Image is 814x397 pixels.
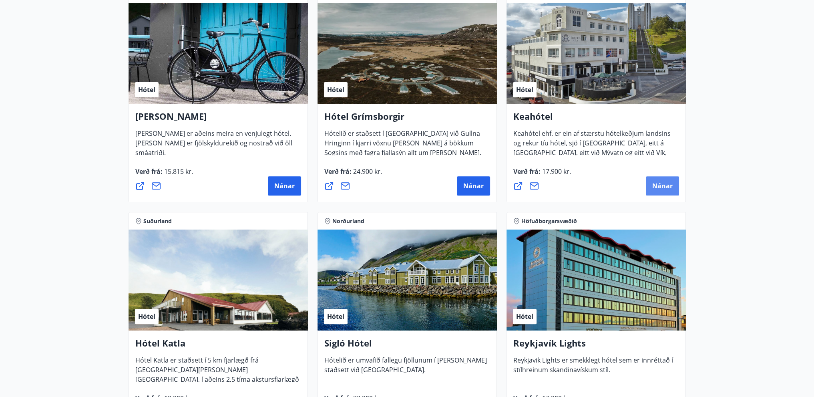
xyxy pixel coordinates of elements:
[327,312,344,321] span: Hótel
[646,176,679,195] button: Nánar
[324,167,382,182] span: Verð frá :
[274,181,295,190] span: Nánar
[513,337,679,355] h4: Reykjavík Lights
[652,181,673,190] span: Nánar
[327,85,344,94] span: Hótel
[513,129,671,183] span: Keahótel ehf. er ein af stærstu hótelkeðjum landsins og rekur tíu hótel, sjö í [GEOGRAPHIC_DATA],...
[138,85,155,94] span: Hótel
[135,337,301,355] h4: Hótel Katla
[143,217,172,225] span: Suðurland
[163,167,193,176] span: 15.815 kr.
[135,110,301,129] h4: [PERSON_NAME]
[352,167,382,176] span: 24.900 kr.
[513,356,673,381] span: Reykjavik Lights er smekklegt hótel sem er innréttað í stílhreinum skandinavískum stíl.
[463,181,484,190] span: Nánar
[324,356,487,381] span: Hótelið er umvafið fallegu fjöllunum í [PERSON_NAME] staðsett við [GEOGRAPHIC_DATA].
[332,217,364,225] span: Norðurland
[513,167,571,182] span: Verð frá :
[135,129,292,163] span: [PERSON_NAME] er aðeins meira en venjulegt hótel. [PERSON_NAME] er fjölskyldurekið og nostrað við...
[457,176,490,195] button: Nánar
[135,167,193,182] span: Verð frá :
[513,110,679,129] h4: Keahótel
[541,167,571,176] span: 17.900 kr.
[268,176,301,195] button: Nánar
[521,217,577,225] span: Höfuðborgarsvæðið
[324,337,490,355] h4: Sigló Hótel
[516,312,533,321] span: Hótel
[324,110,490,129] h4: Hótel Grímsborgir
[138,312,155,321] span: Hótel
[324,129,481,183] span: Hótelið er staðsett í [GEOGRAPHIC_DATA] við Gullna Hringinn í kjarri vöxnu [PERSON_NAME] á bökkum...
[516,85,533,94] span: Hótel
